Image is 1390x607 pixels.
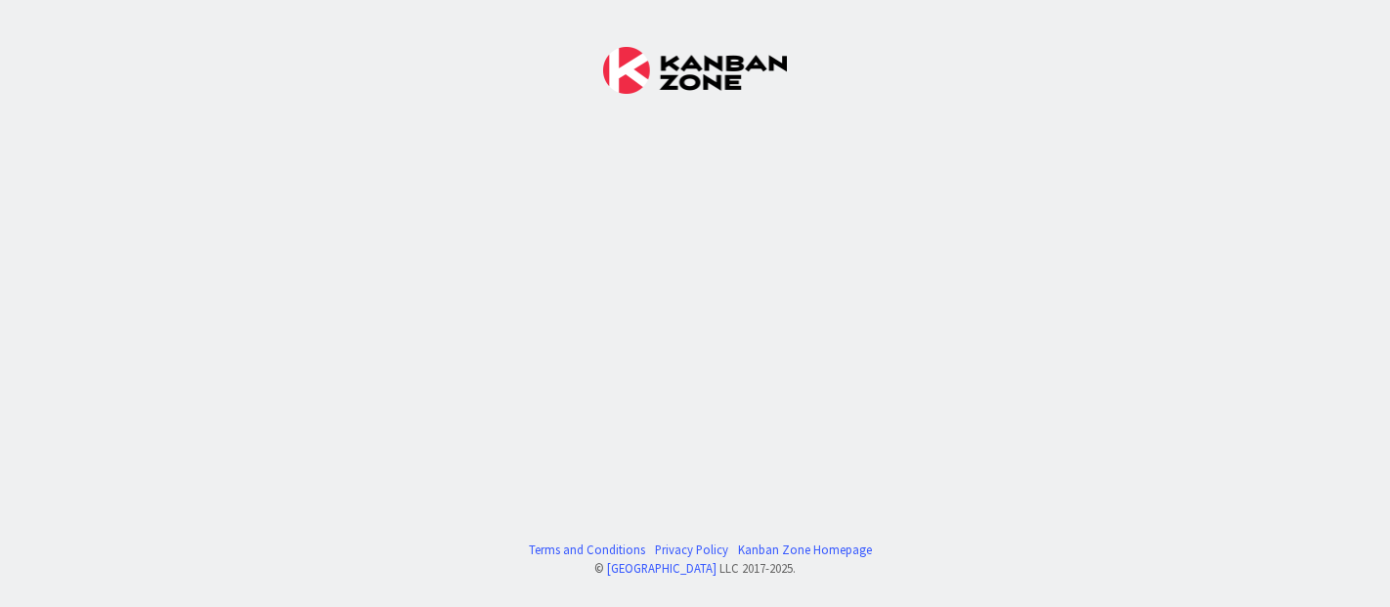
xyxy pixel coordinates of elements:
a: [GEOGRAPHIC_DATA] [607,560,717,576]
a: Privacy Policy [655,541,728,559]
img: Kanban Zone [603,47,787,94]
div: © LLC 2017- 2025 . [519,559,872,578]
a: Terms and Conditions [529,541,645,559]
a: Kanban Zone Homepage [738,541,872,559]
